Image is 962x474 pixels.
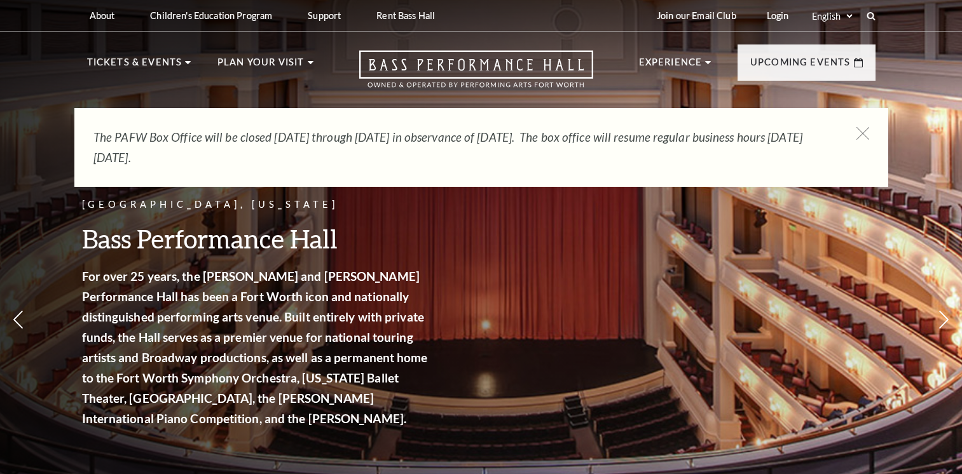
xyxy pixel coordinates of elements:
[376,10,435,21] p: Rent Bass Hall
[82,222,432,255] h3: Bass Performance Hall
[90,10,115,21] p: About
[639,55,703,78] p: Experience
[150,10,272,21] p: Children's Education Program
[750,55,851,78] p: Upcoming Events
[87,55,182,78] p: Tickets & Events
[308,10,341,21] p: Support
[217,55,305,78] p: Plan Your Visit
[93,130,802,165] em: The PAFW Box Office will be closed [DATE] through [DATE] in observance of [DATE]. The box office ...
[82,197,432,213] p: [GEOGRAPHIC_DATA], [US_STATE]
[809,10,855,22] select: Select:
[82,269,428,426] strong: For over 25 years, the [PERSON_NAME] and [PERSON_NAME] Performance Hall has been a Fort Worth ico...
